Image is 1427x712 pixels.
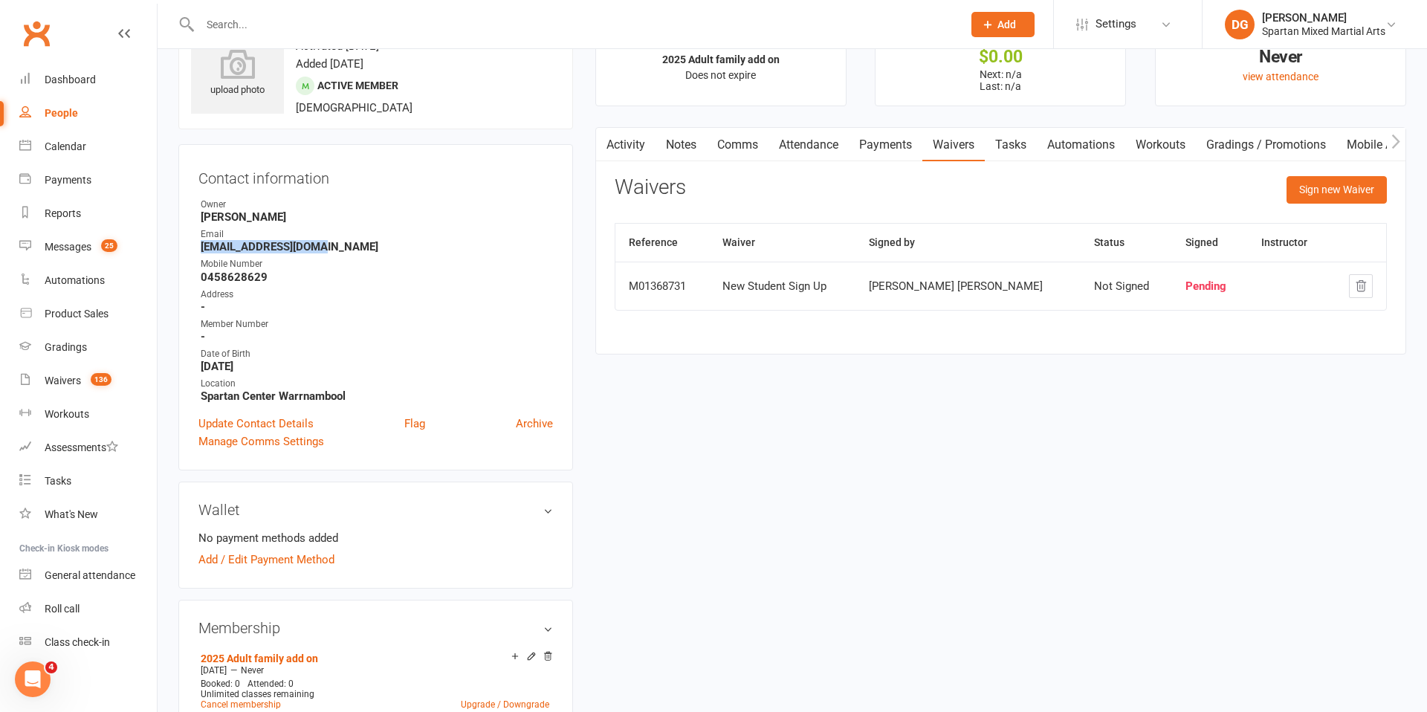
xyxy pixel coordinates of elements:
[662,54,780,65] strong: 2025 Adult family add on
[201,389,553,403] strong: Spartan Center Warrnambool
[201,271,553,284] strong: 0458628629
[201,240,553,253] strong: [EMAIL_ADDRESS][DOMAIN_NAME]
[195,14,952,35] input: Search...
[201,317,553,331] div: Member Number
[197,664,553,676] div: —
[198,620,553,636] h3: Membership
[45,274,105,286] div: Automations
[709,224,855,262] th: Waiver
[198,415,314,433] a: Update Contact Details
[296,101,412,114] span: [DEMOGRAPHIC_DATA]
[201,360,553,373] strong: [DATE]
[656,128,707,162] a: Notes
[19,498,157,531] a: What's New
[201,198,553,212] div: Owner
[241,665,264,676] span: Never
[869,280,1067,293] div: [PERSON_NAME] [PERSON_NAME]
[849,128,922,162] a: Payments
[45,603,80,615] div: Roll call
[19,364,157,398] a: Waivers 136
[198,551,334,569] a: Add / Edit Payment Method
[516,415,553,433] a: Archive
[19,592,157,626] a: Roll call
[596,128,656,162] a: Activity
[45,408,89,420] div: Workouts
[19,331,157,364] a: Gradings
[45,475,71,487] div: Tasks
[1094,280,1159,293] div: Not Signed
[997,19,1016,30] span: Add
[889,49,1112,65] div: $0.00
[201,330,553,343] strong: -
[201,679,240,689] span: Booked: 0
[1096,7,1136,41] span: Settings
[296,57,363,71] time: Added [DATE]
[19,230,157,264] a: Messages 25
[629,280,696,293] div: M01368731
[1336,128,1417,162] a: Mobile App
[201,689,314,699] span: Unlimited classes remaining
[1169,49,1392,65] div: Never
[201,347,553,361] div: Date of Birth
[1081,224,1172,262] th: Status
[201,300,553,314] strong: -
[45,174,91,186] div: Payments
[461,699,549,710] a: Upgrade / Downgrade
[1248,224,1330,262] th: Instructor
[1125,128,1196,162] a: Workouts
[201,257,553,271] div: Mobile Number
[855,224,1080,262] th: Signed by
[404,415,425,433] a: Flag
[198,529,553,547] li: No payment methods added
[722,280,842,293] div: New Student Sign Up
[19,164,157,197] a: Payments
[19,398,157,431] a: Workouts
[198,164,553,187] h3: Contact information
[198,502,553,518] h3: Wallet
[1262,11,1385,25] div: [PERSON_NAME]
[247,679,294,689] span: Attended: 0
[1196,128,1336,162] a: Gradings / Promotions
[922,128,985,162] a: Waivers
[201,227,553,242] div: Email
[91,373,111,386] span: 136
[1287,176,1387,203] button: Sign new Waiver
[45,140,86,152] div: Calendar
[707,128,768,162] a: Comms
[19,130,157,164] a: Calendar
[19,559,157,592] a: General attendance kiosk mode
[615,176,686,199] h3: Waivers
[971,12,1035,37] button: Add
[201,699,281,710] a: Cancel membership
[45,241,91,253] div: Messages
[19,297,157,331] a: Product Sales
[45,508,98,520] div: What's New
[201,288,553,302] div: Address
[19,465,157,498] a: Tasks
[45,661,57,673] span: 4
[201,653,318,664] a: 2025 Adult family add on
[889,68,1112,92] p: Next: n/a Last: n/a
[1172,224,1248,262] th: Signed
[201,377,553,391] div: Location
[198,433,324,450] a: Manage Comms Settings
[19,197,157,230] a: Reports
[45,207,81,219] div: Reports
[317,80,398,91] span: Active member
[45,441,118,453] div: Assessments
[19,63,157,97] a: Dashboard
[985,128,1037,162] a: Tasks
[19,626,157,659] a: Class kiosk mode
[45,74,96,85] div: Dashboard
[685,69,756,81] span: Does not expire
[1225,10,1255,39] div: DG
[15,661,51,697] iframe: Intercom live chat
[45,569,135,581] div: General attendance
[101,239,117,252] span: 25
[19,264,157,297] a: Automations
[201,665,227,676] span: [DATE]
[19,431,157,465] a: Assessments
[1243,71,1318,82] a: view attendance
[45,375,81,386] div: Waivers
[45,636,110,648] div: Class check-in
